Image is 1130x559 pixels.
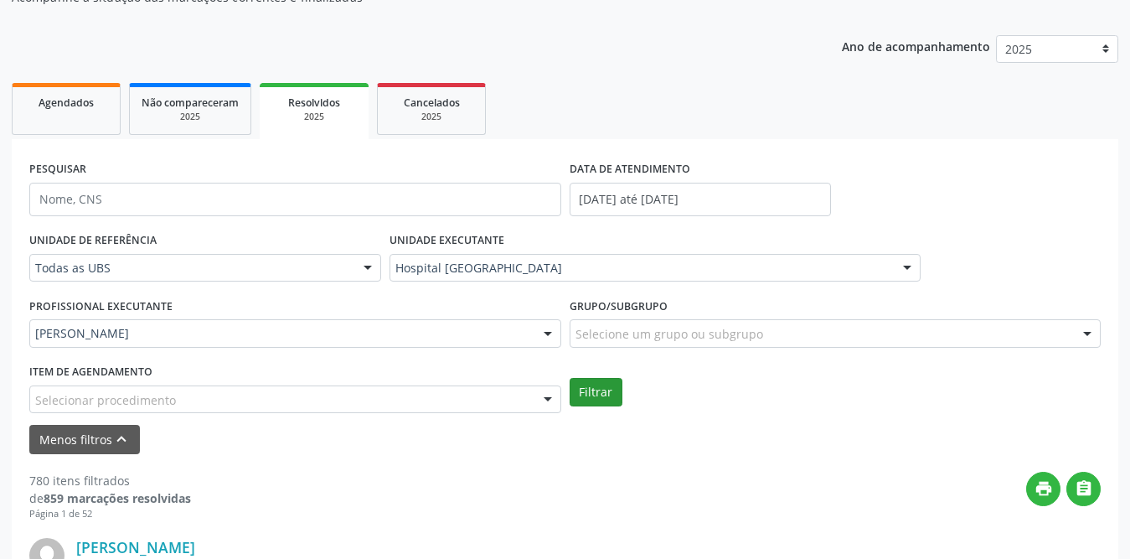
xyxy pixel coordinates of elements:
[29,472,191,489] div: 780 itens filtrados
[35,260,347,277] span: Todas as UBS
[29,425,140,454] button: Menos filtroskeyboard_arrow_up
[570,183,831,216] input: Selecione um intervalo
[570,378,622,406] button: Filtrar
[570,293,668,319] label: Grupo/Subgrupo
[271,111,357,123] div: 2025
[1075,479,1093,498] i: 
[44,490,191,506] strong: 859 marcações resolvidas
[76,538,195,556] a: [PERSON_NAME]
[39,96,94,110] span: Agendados
[29,228,157,254] label: UNIDADE DE REFERÊNCIA
[390,228,504,254] label: UNIDADE EXECUTANTE
[390,111,473,123] div: 2025
[1035,479,1053,498] i: print
[404,96,460,110] span: Cancelados
[35,391,176,409] span: Selecionar procedimento
[35,325,527,342] span: [PERSON_NAME]
[570,157,690,183] label: DATA DE ATENDIMENTO
[29,157,86,183] label: PESQUISAR
[29,183,561,216] input: Nome, CNS
[29,293,173,319] label: PROFISSIONAL EXECUTANTE
[29,489,191,507] div: de
[395,260,887,277] span: Hospital [GEOGRAPHIC_DATA]
[112,430,131,448] i: keyboard_arrow_up
[1066,472,1101,506] button: 
[575,325,763,343] span: Selecione um grupo ou subgrupo
[142,111,239,123] div: 2025
[142,96,239,110] span: Não compareceram
[288,96,340,110] span: Resolvidos
[1026,472,1060,506] button: print
[842,35,990,56] p: Ano de acompanhamento
[29,360,152,386] label: Item de agendamento
[29,507,191,521] div: Página 1 de 52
